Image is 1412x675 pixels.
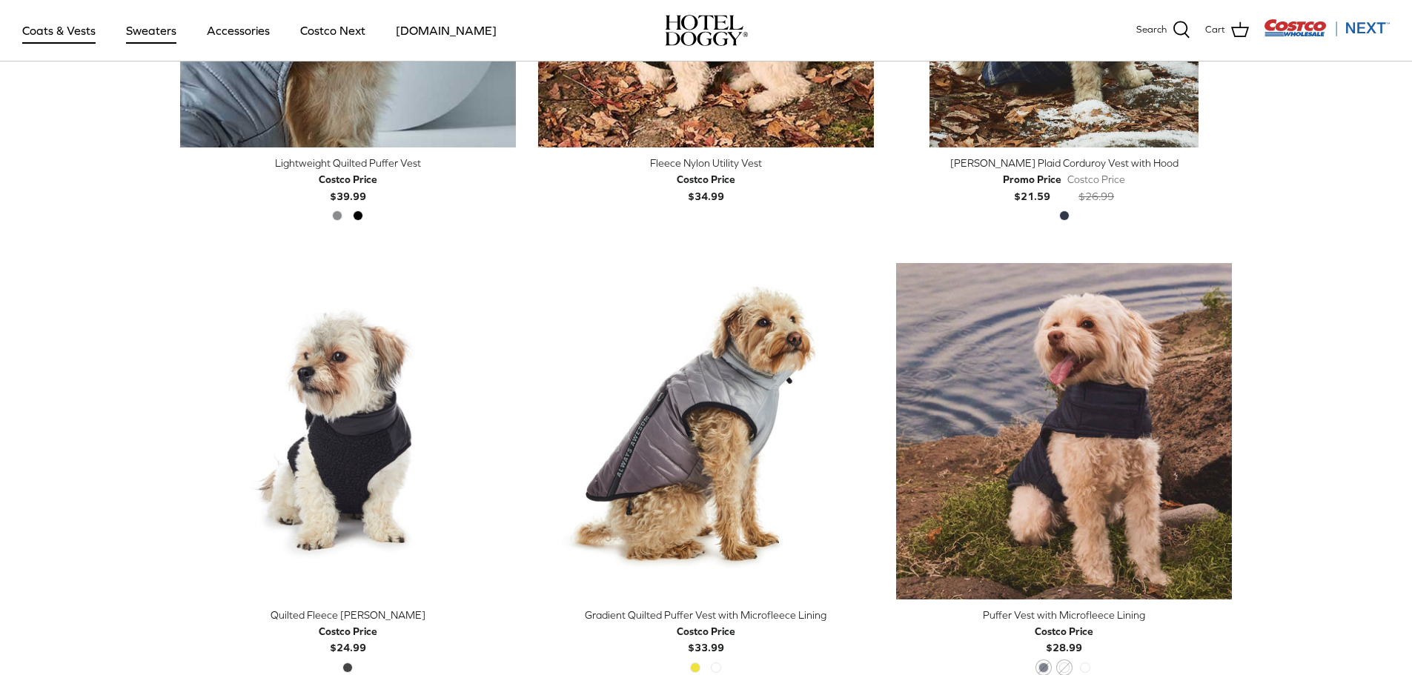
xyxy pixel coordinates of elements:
a: [DOMAIN_NAME] [382,5,510,56]
div: Costco Price [1035,623,1093,639]
a: [PERSON_NAME] Plaid Corduroy Vest with Hood Promo Price$21.59 Costco Price$26.99 [896,155,1232,205]
div: Costco Price [319,623,377,639]
div: [PERSON_NAME] Plaid Corduroy Vest with Hood [896,155,1232,171]
b: $33.99 [677,623,735,654]
div: Quilted Fleece [PERSON_NAME] [180,607,516,623]
div: Costco Price [677,171,735,187]
a: Coats & Vests [9,5,109,56]
a: Gradient Quilted Puffer Vest with Microfleece Lining [538,263,874,599]
div: Puffer Vest with Microfleece Lining [896,607,1232,623]
div: Fleece Nylon Utility Vest [538,155,874,171]
a: Visit Costco Next [1264,28,1390,39]
a: Gradient Quilted Puffer Vest with Microfleece Lining Costco Price$33.99 [538,607,874,656]
a: Costco Next [287,5,379,56]
b: $28.99 [1035,623,1093,654]
b: $24.99 [319,623,377,654]
a: Quilted Fleece Melton Vest [180,263,516,599]
div: Lightweight Quilted Puffer Vest [180,155,516,171]
b: $21.59 [1003,171,1061,202]
span: Cart [1205,22,1225,38]
a: Puffer Vest with Microfleece Lining Costco Price$28.99 [896,607,1232,656]
div: Costco Price [677,623,735,639]
b: $34.99 [677,171,735,202]
b: $39.99 [319,171,377,202]
a: Cart [1205,21,1249,40]
div: Costco Price [319,171,377,187]
s: $26.99 [1078,190,1114,202]
a: Puffer Vest with Microfleece Lining [896,263,1232,599]
img: Costco Next [1264,19,1390,37]
span: Search [1136,22,1167,38]
img: hoteldoggycom [665,15,748,46]
div: Costco Price [1067,171,1125,187]
a: Sweaters [113,5,190,56]
a: hoteldoggy.com hoteldoggycom [665,15,748,46]
a: Quilted Fleece [PERSON_NAME] Costco Price$24.99 [180,607,516,656]
a: Accessories [193,5,283,56]
div: Promo Price [1003,171,1061,187]
a: Lightweight Quilted Puffer Vest Costco Price$39.99 [180,155,516,205]
div: Gradient Quilted Puffer Vest with Microfleece Lining [538,607,874,623]
a: Search [1136,21,1190,40]
a: Fleece Nylon Utility Vest Costco Price$34.99 [538,155,874,205]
